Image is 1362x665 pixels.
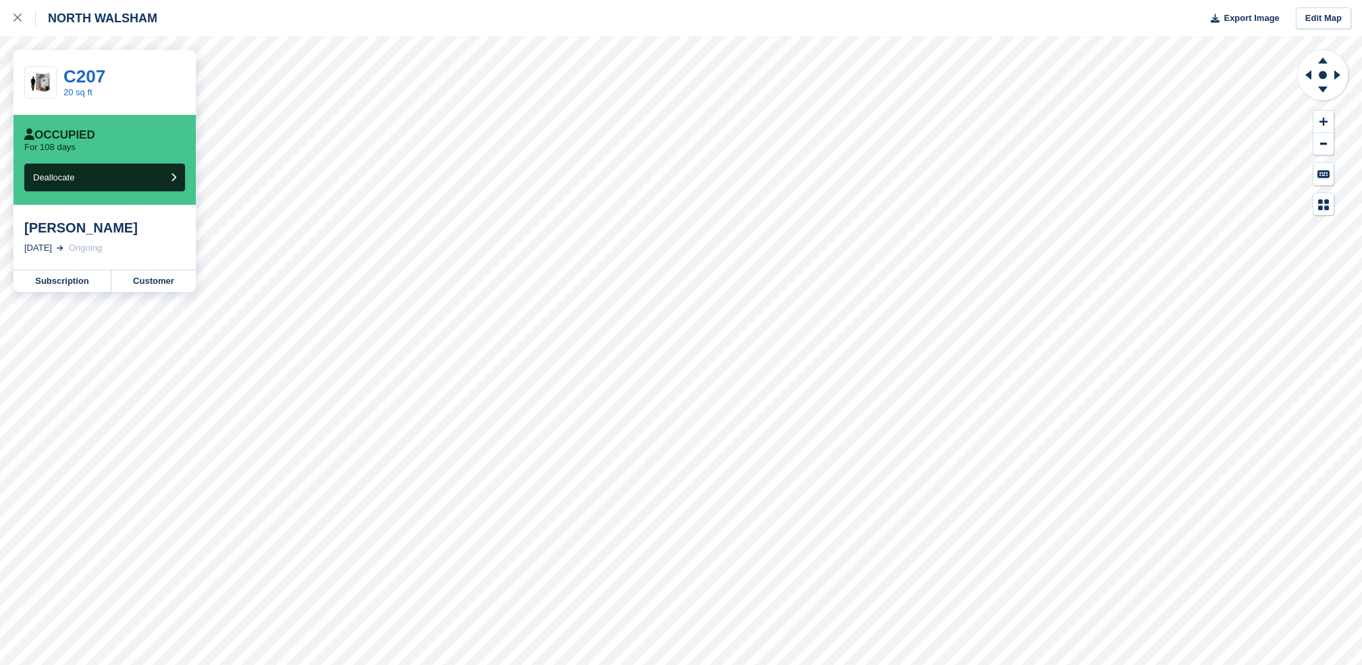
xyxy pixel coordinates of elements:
[69,241,102,255] div: Ongoing
[1224,11,1279,25] span: Export Image
[36,10,157,26] div: NORTH WALSHAM
[24,241,52,255] div: [DATE]
[111,270,196,292] a: Customer
[1313,111,1334,133] button: Zoom In
[24,164,185,191] button: Deallocate
[24,142,76,153] p: For 108 days
[1296,7,1351,30] a: Edit Map
[1313,193,1334,216] button: Map Legend
[24,128,95,142] div: Occupied
[14,270,111,292] a: Subscription
[63,66,105,87] a: C207
[63,87,93,97] a: 20 sq ft
[1313,133,1334,155] button: Zoom Out
[24,220,185,236] div: [PERSON_NAME]
[1313,163,1334,185] button: Keyboard Shortcuts
[1203,7,1280,30] button: Export Image
[57,245,63,251] img: arrow-right-light-icn-cde0832a797a2874e46488d9cf13f60e5c3a73dbe684e267c42b8395dfbc2abf.svg
[33,172,74,182] span: Deallocate
[25,71,56,95] img: 20-sqft-unit.jpg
